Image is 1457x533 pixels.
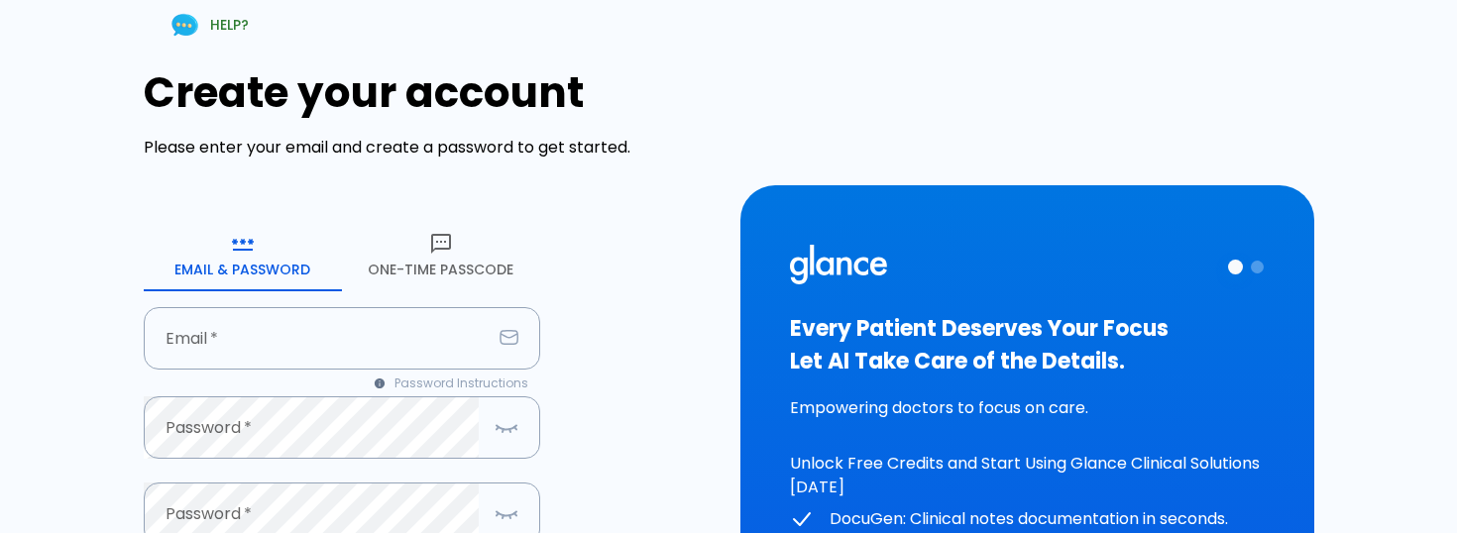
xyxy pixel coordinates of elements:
h3: Every Patient Deserves Your Focus Let AI Take Care of the Details. [790,312,1265,377]
button: One-Time Passcode [342,220,540,291]
img: Chat Support [168,8,202,43]
input: your.email@example.com [144,307,492,370]
h1: Create your account [144,68,718,117]
p: Unlock Free Credits and Start Using Glance Clinical Solutions [DATE] [790,452,1265,499]
p: Please enter your email and create a password to get started. [144,136,718,160]
button: Password Instructions [363,370,540,397]
button: Email & Password [144,220,342,291]
span: Password Instructions [394,373,528,393]
p: Empowering doctors to focus on care. [790,396,1265,420]
p: DocuGen: Clinical notes documentation in seconds. [790,507,1265,532]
